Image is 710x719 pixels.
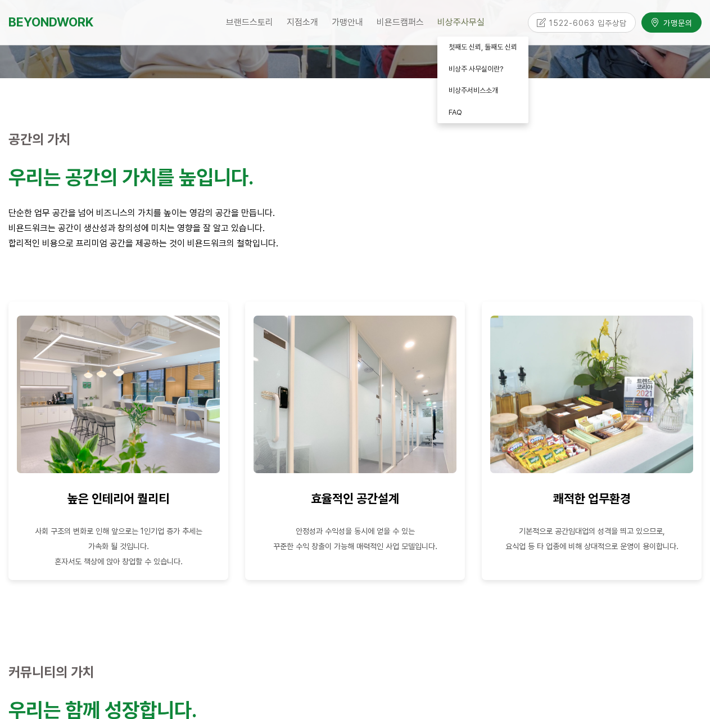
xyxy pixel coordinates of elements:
span: 비상주 사무실이란? [449,65,503,73]
span: 가맹안내 [332,17,363,28]
strong: 커뮤니티의 가치 [8,664,94,680]
a: 가맹안내 [325,8,370,37]
span: 비상주사무실 [437,17,485,28]
a: 비상주사무실 [431,8,491,37]
a: 비상주서비스소개 [437,80,528,102]
img: 7cf4f1c1b9310.jpg [17,316,220,473]
strong: 쾌적한 업무환경 [553,491,631,506]
span: 안정성과 수익성을 동시에 얻을 수 있는 [296,527,415,536]
span: 비욘드캠퍼스 [377,17,424,28]
span: 혼자서도 책상에 앉아 창업할 수 있습니다. [55,557,183,566]
p: 합리적인 비용으로 프리미엄 공간을 제공하는 것이 비욘드워크의 철학입니다. [8,236,702,251]
strong: 우리는 공간의 가치를 높입니다. [8,165,254,190]
span: 높은 인테리어 퀄리티 [67,491,169,506]
span: 꾸준한 수익 창출이 가능해 매력적인 사업 모델입니다. [273,542,437,551]
a: 비욘드캠퍼스 [370,8,431,37]
p: 비욘드워크는 공간이 생산성과 창의성에 미치는 영향을 잘 알고 있습니다. [8,221,702,236]
a: FAQ [437,102,528,124]
img: a4716c3f373e4.jpg [490,316,693,473]
span: 비상주서비스소개 [449,86,498,95]
strong: 효율적인 공간설계 [311,491,399,506]
a: 지점소개 [280,8,325,37]
a: 첫째도 신뢰, 둘째도 신뢰 [437,37,528,59]
span: 첫째도 신뢰, 둘째도 신뢰 [449,43,517,51]
a: 가맹문의 [641,12,702,32]
a: 브랜드스토리 [219,8,280,37]
span: 지점소개 [287,17,318,28]
span: 브랜드스토리 [226,17,273,28]
span: 요식업 등 타 업종에 비해 상대적으로 운영이 용이합니다. [505,542,679,551]
img: 0644c10963dc0.jpg [254,316,456,473]
a: 비상주 사무실이란? [437,59,528,80]
strong: 공간의 가치 [8,131,71,147]
span: 가속화 될 것입니다. [88,542,149,551]
span: 사회 구조의 변화로 인해 앞으로는 1인기업 증가 추세는 [35,527,202,536]
span: 기본적으로 공간임대업의 성격을 띄고 있으므로, [519,527,665,536]
a: BEYONDWORK [8,12,93,33]
span: 가맹문의 [660,16,693,28]
p: 단순한 업무 공간을 넘어 비즈니스의 가치를 높이는 영감의 공간을 만듭니다. [8,205,702,221]
span: FAQ [449,108,462,116]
